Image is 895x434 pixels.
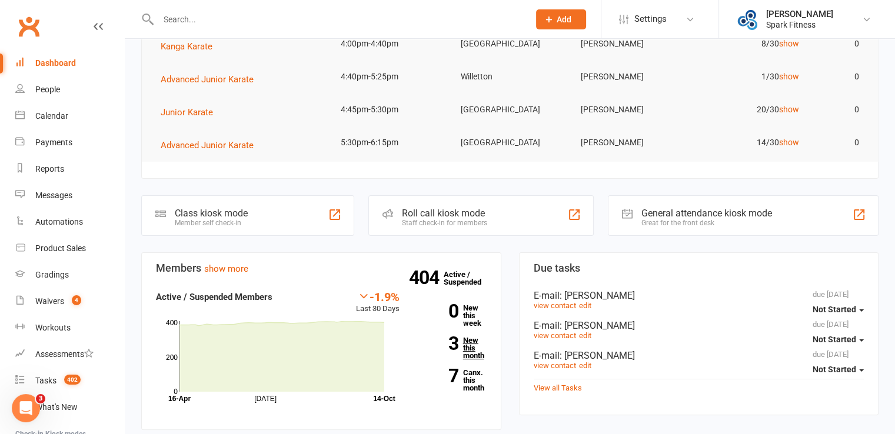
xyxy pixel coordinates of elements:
[15,315,124,341] a: Workouts
[15,182,124,209] a: Messages
[417,367,458,385] strong: 7
[536,9,586,29] button: Add
[36,394,45,403] span: 3
[690,96,810,123] td: 20/30
[779,138,799,147] a: show
[641,219,772,227] div: Great for the front desk
[417,335,458,352] strong: 3
[161,138,262,152] button: Advanced Junior Karate
[356,290,400,315] div: Last 30 Days
[161,72,262,86] button: Advanced Junior Karate
[779,39,799,48] a: show
[156,262,487,274] h3: Members
[35,323,71,332] div: Workouts
[450,30,570,58] td: [GEOGRAPHIC_DATA]
[35,138,72,147] div: Payments
[204,263,248,274] a: show more
[64,375,81,385] span: 402
[690,63,810,91] td: 1/30
[813,359,864,380] button: Not Started
[534,350,864,361] div: E-mail
[450,129,570,156] td: [GEOGRAPHIC_DATA]
[444,262,495,295] a: 404Active / Suspended
[175,208,248,219] div: Class kiosk mode
[35,349,94,359] div: Assessments
[356,290,400,303] div: -1.9%
[560,350,635,361] span: : [PERSON_NAME]
[409,269,444,286] strong: 404
[779,105,799,114] a: show
[560,290,635,301] span: : [PERSON_NAME]
[15,76,124,103] a: People
[810,129,870,156] td: 0
[35,217,83,226] div: Automations
[579,331,591,340] a: edit
[534,290,864,301] div: E-mail
[15,368,124,394] a: Tasks 402
[560,320,635,331] span: : [PERSON_NAME]
[330,129,450,156] td: 5:30pm-6:15pm
[534,301,576,310] a: view contact
[35,85,60,94] div: People
[579,301,591,310] a: edit
[813,299,864,320] button: Not Started
[155,11,521,28] input: Search...
[72,295,81,305] span: 4
[417,304,487,327] a: 0New this week
[810,30,870,58] td: 0
[810,63,870,91] td: 0
[417,302,458,320] strong: 0
[35,111,68,121] div: Calendar
[450,63,570,91] td: Willetton
[330,30,450,58] td: 4:00pm-4:40pm
[570,129,690,156] td: [PERSON_NAME]
[175,219,248,227] div: Member self check-in
[570,96,690,123] td: [PERSON_NAME]
[330,96,450,123] td: 4:45pm-5:30pm
[813,329,864,350] button: Not Started
[534,331,576,340] a: view contact
[641,208,772,219] div: General attendance kiosk mode
[35,243,86,253] div: Product Sales
[35,376,56,385] div: Tasks
[417,369,487,392] a: 7Canx. this month
[534,262,864,274] h3: Due tasks
[15,235,124,262] a: Product Sales
[35,296,64,306] div: Waivers
[15,262,124,288] a: Gradings
[161,41,212,52] span: Kanga Karate
[15,209,124,235] a: Automations
[330,63,450,91] td: 4:40pm-5:25pm
[813,305,856,314] span: Not Started
[15,103,124,129] a: Calendar
[15,341,124,368] a: Assessments
[557,15,571,24] span: Add
[161,74,254,85] span: Advanced Junior Karate
[15,156,124,182] a: Reports
[35,270,69,279] div: Gradings
[810,96,870,123] td: 0
[737,8,760,31] img: thumb_image1643853315.png
[15,129,124,156] a: Payments
[35,58,76,68] div: Dashboard
[690,129,810,156] td: 14/30
[534,383,582,392] a: View all Tasks
[570,63,690,91] td: [PERSON_NAME]
[15,50,124,76] a: Dashboard
[402,219,487,227] div: Staff check-in for members
[35,402,78,412] div: What's New
[161,105,221,119] button: Junior Karate
[12,394,40,422] iframe: Intercom live chat
[766,9,833,19] div: [PERSON_NAME]
[14,12,44,41] a: Clubworx
[35,164,64,173] div: Reports
[402,208,487,219] div: Roll call kiosk mode
[534,320,864,331] div: E-mail
[161,140,254,151] span: Advanced Junior Karate
[570,30,690,58] td: [PERSON_NAME]
[779,72,799,81] a: show
[156,292,272,302] strong: Active / Suspended Members
[161,39,221,54] button: Kanga Karate
[15,288,124,315] a: Waivers 4
[35,191,72,200] div: Messages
